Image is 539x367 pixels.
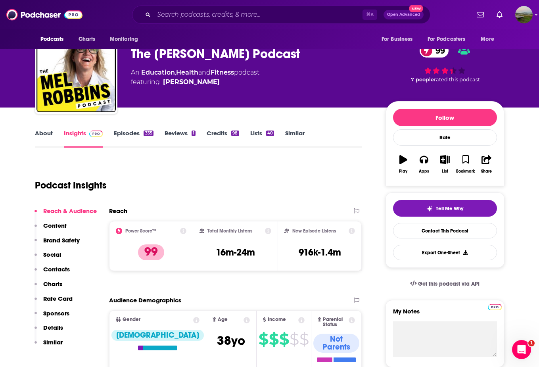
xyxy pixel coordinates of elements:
span: Income [268,317,286,322]
div: 1 [192,131,196,136]
p: Charts [43,280,62,288]
a: 99 [420,44,449,58]
p: Similar [43,338,63,346]
a: Education [141,69,175,76]
p: Sponsors [43,309,69,317]
h2: Total Monthly Listens [207,228,252,234]
span: $ [279,333,289,346]
img: Podchaser - Follow, Share and Rate Podcasts [6,7,82,22]
span: Parental Status [323,317,347,327]
span: Age [218,317,228,322]
button: Apps [414,150,434,179]
span: , [175,69,176,76]
img: Podchaser Pro [488,304,502,310]
p: Content [43,222,67,229]
div: Share [481,169,492,174]
button: Bookmark [455,150,476,179]
button: Details [35,324,63,338]
button: Rate Card [35,295,73,309]
button: open menu [475,32,504,47]
button: Contacts [35,265,70,280]
iframe: Intercom live chat [512,340,531,359]
button: Export One-Sheet [393,245,497,260]
a: Show notifications dropdown [493,8,506,21]
a: Show notifications dropdown [474,8,487,21]
h3: 16m-24m [216,246,255,258]
a: About [35,129,53,148]
img: tell me why sparkle [426,206,433,212]
span: $ [259,333,268,346]
p: Details [43,324,63,331]
div: [DEMOGRAPHIC_DATA] [111,330,204,341]
button: open menu [422,32,477,47]
h2: Reach [109,207,127,215]
a: Similar [285,129,305,148]
span: 99 [428,44,449,58]
div: 335 [144,131,153,136]
div: Play [399,169,407,174]
button: open menu [35,32,74,47]
span: Tell Me Why [436,206,463,212]
img: The Mel Robbins Podcast [36,33,116,112]
p: 99 [138,244,164,260]
h2: Power Score™ [125,228,156,234]
div: An podcast [131,68,259,87]
p: Reach & Audience [43,207,97,215]
span: $ [269,333,278,346]
a: Health [176,69,198,76]
a: Lists40 [250,129,274,148]
button: Charts [35,280,62,295]
div: Not Parents [313,334,360,353]
span: Podcasts [40,34,64,45]
button: Share [476,150,497,179]
span: 1 [528,340,535,346]
span: For Business [382,34,413,45]
img: User Profile [515,6,533,23]
button: Content [35,222,67,236]
div: 40 [266,131,274,136]
div: Apps [419,169,429,174]
p: Social [43,251,61,258]
div: Rate [393,129,497,146]
div: 98 [231,131,239,136]
button: tell me why sparkleTell Me Why [393,200,497,217]
h2: New Episode Listens [292,228,336,234]
img: Podchaser Pro [89,131,103,137]
button: Brand Safety [35,236,80,251]
h3: 916k-1.4m [299,246,341,258]
a: Charts [73,32,100,47]
div: 99 7 peoplerated this podcast [386,38,504,88]
span: and [198,69,211,76]
a: Episodes335 [114,129,153,148]
button: Play [393,150,414,179]
span: More [481,34,494,45]
span: Charts [79,34,96,45]
p: Brand Safety [43,236,80,244]
span: $ [299,333,309,346]
button: Show profile menu [515,6,533,23]
a: Credits98 [207,129,239,148]
button: Reach & Audience [35,207,97,222]
span: ⌘ K [363,10,377,20]
span: rated this podcast [434,77,480,83]
span: Logged in as hlrobbins [515,6,533,23]
div: Bookmark [456,169,475,174]
button: List [434,150,455,179]
span: For Podcasters [428,34,466,45]
label: My Notes [393,307,497,321]
span: featuring [131,77,259,87]
a: Reviews1 [165,129,196,148]
span: 7 people [411,77,434,83]
a: Get this podcast via API [404,274,486,294]
button: Similar [35,338,63,353]
input: Search podcasts, credits, & more... [154,8,363,21]
span: Open Advanced [387,13,420,17]
button: open menu [376,32,423,47]
span: Get this podcast via API [418,281,480,287]
button: Social [35,251,61,265]
p: Contacts [43,265,70,273]
a: Fitness [211,69,234,76]
button: Sponsors [35,309,69,324]
a: Contact This Podcast [393,223,497,238]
